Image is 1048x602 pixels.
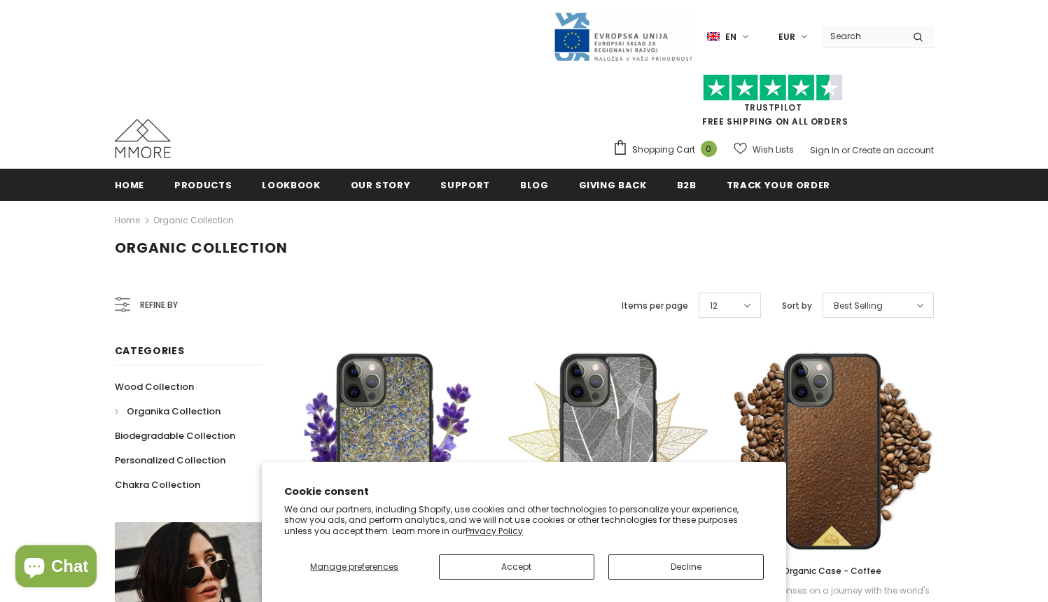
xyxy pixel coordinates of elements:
a: Home [115,169,145,200]
img: i-lang-1.png [707,31,720,43]
span: FREE SHIPPING ON ALL ORDERS [613,80,934,127]
a: B2B [677,169,697,200]
a: Javni Razpis [553,30,693,42]
span: en [725,30,736,44]
span: Organic Collection [115,238,288,258]
span: Best Selling [834,299,883,313]
span: Shopping Cart [632,143,695,157]
img: MMORE Cases [115,119,171,158]
input: Search Site [822,26,902,46]
button: Manage preferences [284,554,424,580]
a: Shopping Cart 0 [613,139,724,160]
span: Chakra Collection [115,478,200,491]
span: Giving back [579,178,647,192]
a: Privacy Policy [466,525,523,537]
inbox-online-store-chat: Shopify online store chat [11,545,101,591]
button: Accept [439,554,594,580]
a: Personalized Collection [115,448,225,472]
span: Wood Collection [115,380,194,393]
a: Create an account [852,144,934,156]
a: Organic Case - Coffee [730,563,933,579]
button: Decline [608,554,764,580]
a: Chakra Collection [115,472,200,497]
span: 12 [710,299,718,313]
span: or [841,144,850,156]
span: Our Story [351,178,411,192]
span: Blog [520,178,549,192]
span: Categories [115,344,185,358]
a: Organic Collection [153,214,234,226]
span: Organika Collection [127,405,221,418]
span: Biodegradable Collection [115,429,235,442]
span: Home [115,178,145,192]
span: Track your order [727,178,830,192]
img: Javni Razpis [553,11,693,62]
a: Organika Collection [115,399,221,423]
a: Track your order [727,169,830,200]
a: Sign In [810,144,839,156]
a: Wood Collection [115,374,194,399]
span: 0 [701,141,717,157]
span: Products [174,178,232,192]
span: B2B [677,178,697,192]
span: Lookbook [262,178,320,192]
a: support [440,169,490,200]
h2: Cookie consent [284,484,764,499]
a: Lookbook [262,169,320,200]
span: Manage preferences [310,561,398,573]
a: Our Story [351,169,411,200]
span: Refine by [140,297,178,313]
p: We and our partners, including Shopify, use cookies and other technologies to personalize your ex... [284,504,764,537]
a: Products [174,169,232,200]
a: Biodegradable Collection [115,423,235,448]
label: Items per page [622,299,688,313]
span: Organic Case - Coffee [783,565,881,577]
span: Wish Lists [753,143,794,157]
label: Sort by [782,299,812,313]
span: Personalized Collection [115,454,225,467]
a: Trustpilot [744,101,802,113]
a: Giving back [579,169,647,200]
a: Home [115,212,140,229]
img: Trust Pilot Stars [703,74,843,101]
span: EUR [778,30,795,44]
a: Blog [520,169,549,200]
a: Wish Lists [734,137,794,162]
span: support [440,178,490,192]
